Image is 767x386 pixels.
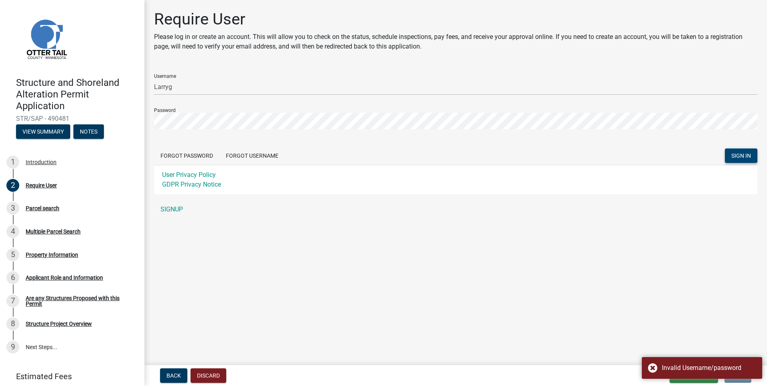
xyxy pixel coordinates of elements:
span: SIGN IN [731,152,751,159]
div: 5 [6,248,19,261]
button: Discard [191,368,226,383]
h4: Structure and Shoreland Alteration Permit Application [16,77,138,112]
wm-modal-confirm: Summary [16,129,70,136]
a: GDPR Privacy Notice [162,181,221,188]
div: Parcel search [26,205,59,211]
img: Otter Tail County, Minnesota [16,8,76,69]
div: Structure Project Overview [26,321,92,327]
div: 3 [6,202,19,215]
div: 6 [6,271,19,284]
div: Property Information [26,252,78,258]
div: 8 [6,317,19,330]
p: Please log in or create an account. This will allow you to check on the status, schedule inspecti... [154,32,757,51]
div: Multiple Parcel Search [26,229,81,234]
button: SIGN IN [725,148,757,163]
a: SIGNUP [154,201,757,217]
div: 7 [6,295,19,307]
button: Notes [73,124,104,139]
span: Back [166,372,181,379]
div: Invalid Username/password [662,363,756,373]
div: 4 [6,225,19,238]
wm-modal-confirm: Notes [73,129,104,136]
button: View Summary [16,124,70,139]
a: Estimated Fees [6,368,132,384]
span: STR/SAP - 490481 [16,115,128,122]
div: Require User [26,183,57,188]
a: User Privacy Policy [162,171,216,179]
div: 9 [6,341,19,353]
div: 2 [6,179,19,192]
div: Are any Structures Proposed with this Permit [26,295,132,307]
button: Forgot Password [154,148,219,163]
button: Back [160,368,187,383]
div: 1 [6,156,19,169]
h1: Require User [154,10,757,29]
div: Introduction [26,159,57,165]
button: Forgot Username [219,148,285,163]
div: Applicant Role and Information [26,275,103,280]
